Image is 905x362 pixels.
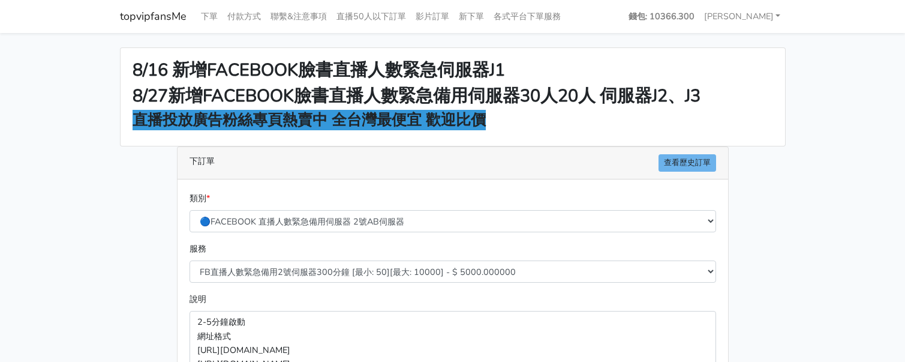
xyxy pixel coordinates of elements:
a: 下單 [196,5,223,28]
label: 說明 [190,292,206,306]
div: 下訂單 [178,147,728,179]
label: 類別 [190,192,210,205]
a: 影片訂單 [411,5,454,28]
label: 服務 [190,242,206,256]
strong: 直播投放廣告粉絲專頁熱賣中 全台灣最便宜 歡迎比價 [133,110,486,130]
a: 錢包: 10366.300 [624,5,699,28]
strong: 8/27新增FACEBOOK臉書直播人數緊急備用伺服器30人20人 伺服器J2、J3 [133,84,700,107]
a: 付款方式 [223,5,266,28]
a: 聯繫&注意事項 [266,5,332,28]
a: 直播50人以下訂單 [332,5,411,28]
a: 新下單 [454,5,489,28]
strong: 8/16 新增FACEBOOK臉書直播人數緊急伺服器J1 [133,58,505,82]
a: 各式平台下單服務 [489,5,566,28]
strong: 錢包: 10366.300 [629,10,694,22]
a: 查看歷史訂單 [659,154,716,172]
a: topvipfansMe [120,5,187,28]
a: [PERSON_NAME] [699,5,786,28]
